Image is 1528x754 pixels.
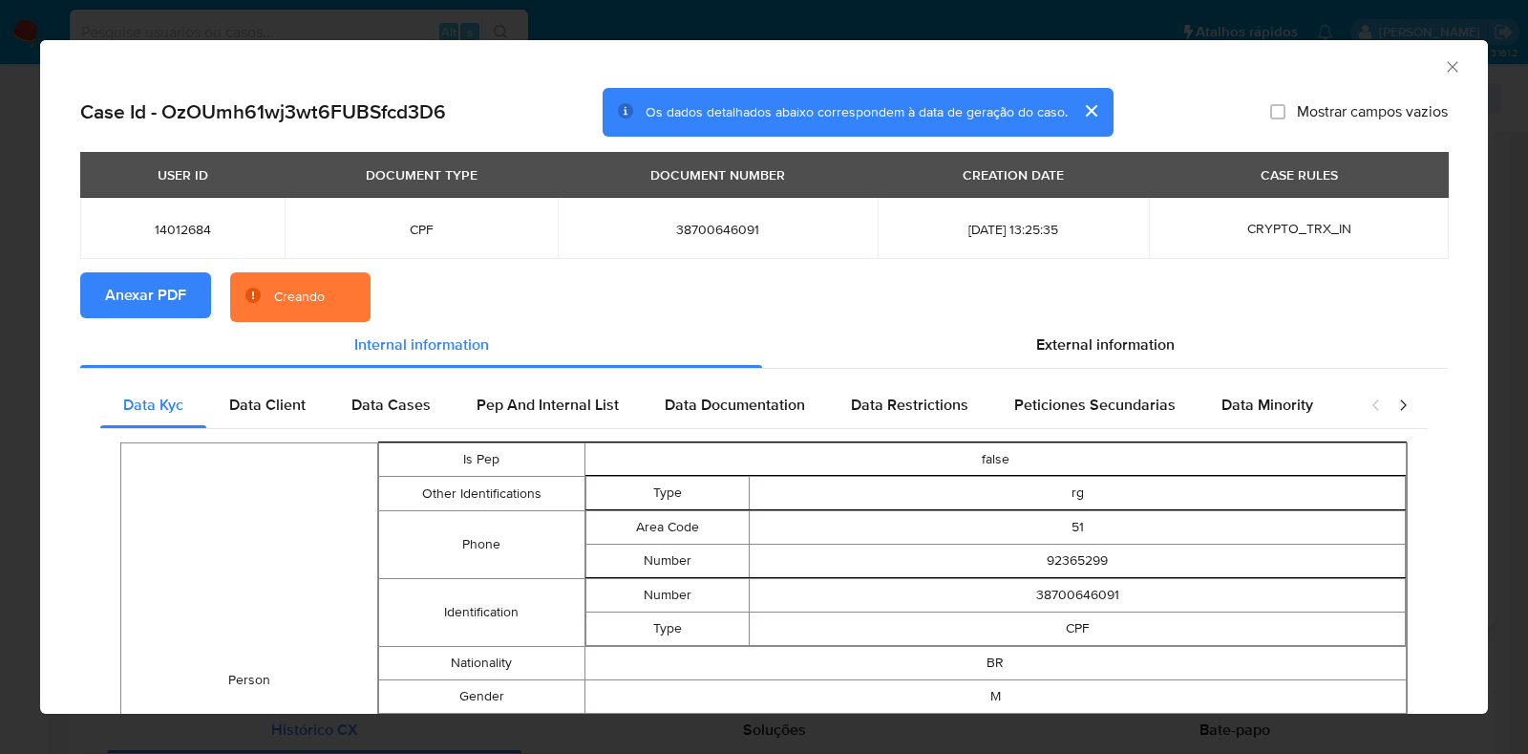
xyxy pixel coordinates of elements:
[379,714,584,747] td: Income
[379,579,584,647] td: Identification
[379,680,584,714] td: Gender
[80,322,1448,368] div: Detailed info
[750,545,1406,578] td: 92365299
[103,221,262,238] span: 14012684
[1443,57,1460,75] button: Fechar a janela
[584,680,1407,714] td: M
[40,40,1488,714] div: closure-recommendation-modal
[585,545,750,578] td: Number
[584,647,1407,680] td: BR
[581,221,854,238] span: 38700646091
[351,394,431,416] span: Data Cases
[229,394,306,416] span: Data Client
[80,99,446,124] h2: Case Id - OzOUmh61wj3wt6FUBSfcd3D6
[100,382,1351,428] div: Detailed internal info
[1249,159,1349,191] div: CASE RULES
[379,477,584,511] td: Other Identifications
[477,394,619,416] span: Pep And Internal List
[1068,88,1114,134] button: cerrar
[750,579,1406,613] td: 38700646091
[1014,394,1176,416] span: Peticiones Secundarias
[1297,102,1448,121] span: Mostrar campos vazios
[379,647,584,680] td: Nationality
[123,394,183,416] span: Data Kyc
[1247,219,1351,238] span: CRYPTO_TRX_IN
[354,159,489,191] div: DOCUMENT TYPE
[80,272,211,318] button: Anexar PDF
[639,159,796,191] div: DOCUMENT NUMBER
[646,102,1068,121] span: Os dados detalhados abaixo correspondem à data de geração do caso.
[585,613,750,646] td: Type
[901,221,1126,238] span: [DATE] 13:25:35
[146,159,220,191] div: USER ID
[1036,334,1175,355] span: External information
[750,511,1406,545] td: 51
[584,443,1407,477] td: false
[951,159,1075,191] div: CREATION DATE
[750,477,1406,510] td: rg
[584,714,1407,747] td: 2000
[665,394,805,416] span: Data Documentation
[1221,394,1313,416] span: Data Minority
[308,221,535,238] span: CPF
[1270,104,1285,119] input: Mostrar campos vazios
[379,443,584,477] td: Is Pep
[379,511,584,579] td: Phone
[750,613,1406,646] td: CPF
[585,511,750,545] td: Area Code
[585,477,750,510] td: Type
[274,288,325,307] div: Creando
[105,274,186,316] span: Anexar PDF
[851,394,968,416] span: Data Restrictions
[585,579,750,613] td: Number
[354,334,489,355] span: Internal information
